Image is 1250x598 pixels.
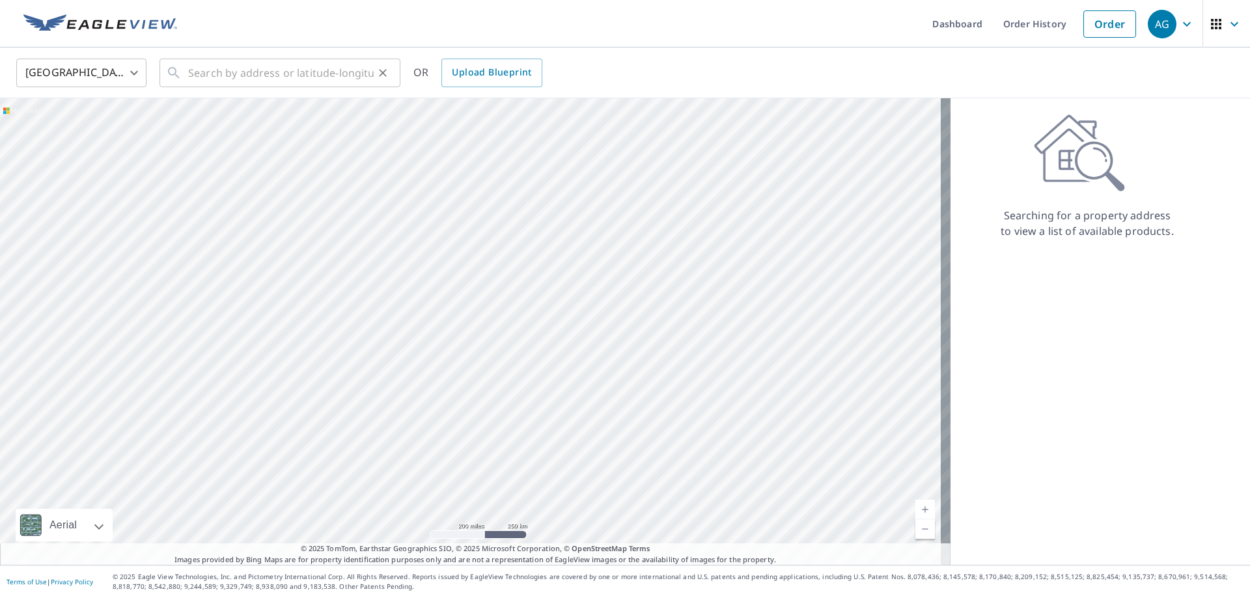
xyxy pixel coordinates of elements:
[441,59,542,87] a: Upload Blueprint
[1148,10,1176,38] div: AG
[413,59,542,87] div: OR
[1083,10,1136,38] a: Order
[23,14,177,34] img: EV Logo
[51,577,93,586] a: Privacy Policy
[188,55,374,91] input: Search by address or latitude-longitude
[16,55,146,91] div: [GEOGRAPHIC_DATA]
[113,572,1243,591] p: © 2025 Eagle View Technologies, Inc. and Pictometry International Corp. All Rights Reserved. Repo...
[1000,208,1174,239] p: Searching for a property address to view a list of available products.
[46,509,81,541] div: Aerial
[374,64,392,82] button: Clear
[915,500,935,519] a: Current Level 5, Zoom In
[7,578,93,586] p: |
[16,509,113,541] div: Aerial
[301,543,650,554] span: © 2025 TomTom, Earthstar Geographics SIO, © 2025 Microsoft Corporation, ©
[7,577,47,586] a: Terms of Use
[572,543,626,553] a: OpenStreetMap
[915,519,935,539] a: Current Level 5, Zoom Out
[452,64,531,81] span: Upload Blueprint
[629,543,650,553] a: Terms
